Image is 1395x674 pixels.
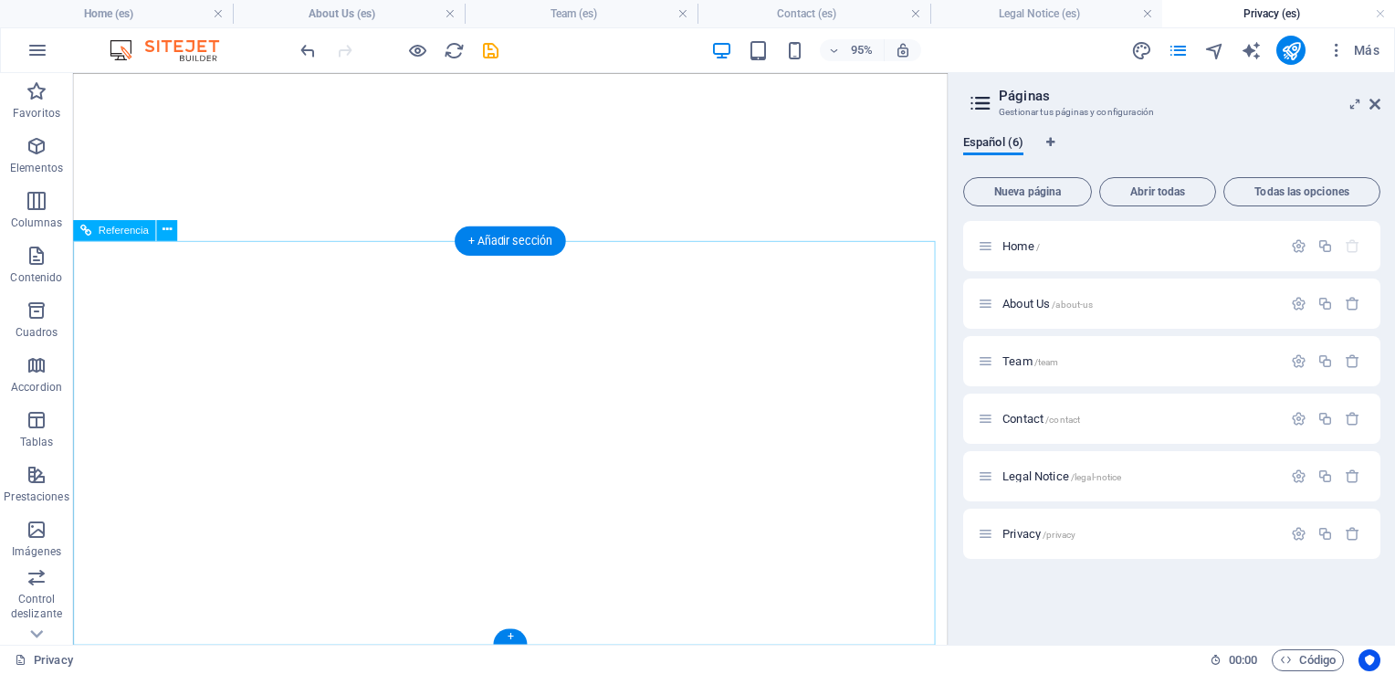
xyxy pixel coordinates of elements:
div: Eliminar [1345,469,1360,484]
div: Eliminar [1345,411,1360,427]
h4: About Us (es) [233,4,466,24]
i: Al redimensionar, ajustar el nivel de zoom automáticamente para ajustarse al dispositivo elegido. [895,42,911,58]
p: Accordion [11,380,62,395]
span: Contact [1002,412,1080,426]
button: design [1130,39,1152,61]
div: + Añadir sección [455,226,566,255]
button: Usercentrics [1358,649,1380,671]
div: Duplicar [1317,296,1333,311]
div: Duplicar [1317,526,1333,542]
span: 00 00 [1229,649,1257,671]
span: Referencia [99,225,149,235]
div: Home/ [997,240,1282,252]
div: Privacy/privacy [997,528,1282,540]
p: Prestaciones [4,490,68,504]
i: Publicar [1281,40,1302,61]
div: Contact/contact [997,413,1282,425]
p: Cuadros [16,325,58,340]
img: Editor Logo [105,39,242,61]
div: Configuración [1291,238,1306,254]
div: Team/team [997,355,1282,367]
span: /about-us [1052,300,1093,310]
span: / [1036,242,1040,252]
i: Navegador [1204,40,1225,61]
span: Privacy [1002,527,1075,541]
span: /legal-notice [1071,472,1122,482]
div: + [493,628,527,644]
div: Legal Notice/legal-notice [997,470,1282,482]
p: Columnas [11,216,63,230]
button: navigator [1203,39,1225,61]
button: Abrir todas [1099,177,1216,206]
div: Configuración [1291,411,1306,427]
button: Código [1272,649,1344,671]
div: Configuración [1291,296,1306,311]
button: reload [443,39,465,61]
span: Haz clic para abrir la página [1002,354,1058,368]
h4: Contact (es) [697,4,930,24]
i: Diseño (Ctrl+Alt+Y) [1131,40,1152,61]
div: Pestañas de idiomas [963,135,1380,170]
button: pages [1167,39,1189,61]
div: Configuración [1291,469,1306,484]
h4: Legal Notice (es) [930,4,1163,24]
span: Abrir todas [1107,186,1208,197]
span: Home [1002,239,1040,253]
span: : [1242,653,1244,667]
span: Legal Notice [1002,469,1121,483]
div: Eliminar [1345,296,1360,311]
button: save [479,39,501,61]
div: About Us/about-us [997,298,1282,310]
div: Configuración [1291,353,1306,369]
p: Imágenes [12,544,61,559]
h4: Team (es) [465,4,697,24]
span: Todas las opciones [1232,186,1372,197]
span: Nueva página [971,186,1084,197]
div: La página principal no puede eliminarse [1345,238,1360,254]
div: Duplicar [1317,469,1333,484]
button: text_generator [1240,39,1262,61]
div: Duplicar [1317,411,1333,427]
h3: Gestionar tus páginas y configuración [999,104,1344,121]
i: Guardar (Ctrl+S) [480,40,501,61]
h6: Tiempo de la sesión [1210,649,1258,671]
div: Duplicar [1317,353,1333,369]
i: AI Writer [1241,40,1262,61]
button: Todas las opciones [1223,177,1380,206]
span: Más [1327,41,1379,59]
button: Más [1320,36,1387,65]
span: /team [1034,357,1059,367]
p: Favoritos [13,106,60,121]
div: Eliminar [1345,353,1360,369]
p: Elementos [10,161,63,175]
button: publish [1276,36,1306,65]
p: Tablas [20,435,54,449]
h6: 95% [847,39,876,61]
h4: Privacy (es) [1162,4,1395,24]
span: About Us [1002,297,1093,311]
span: Código [1280,649,1336,671]
div: Configuración [1291,526,1306,542]
i: Páginas (Ctrl+Alt+S) [1168,40,1189,61]
i: Deshacer: Cambiar imagen (Ctrl+Z) [298,40,319,61]
p: Contenido [10,270,62,285]
span: /privacy [1043,530,1075,540]
div: Eliminar [1345,526,1360,542]
button: Nueva página [963,177,1092,206]
div: Duplicar [1317,238,1333,254]
button: undo [297,39,319,61]
a: Haz clic para cancelar la selección y doble clic para abrir páginas [15,649,73,671]
span: Español (6) [963,132,1023,157]
i: Volver a cargar página [444,40,465,61]
button: 95% [820,39,885,61]
h2: Páginas [999,88,1380,104]
span: /contact [1045,415,1080,425]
